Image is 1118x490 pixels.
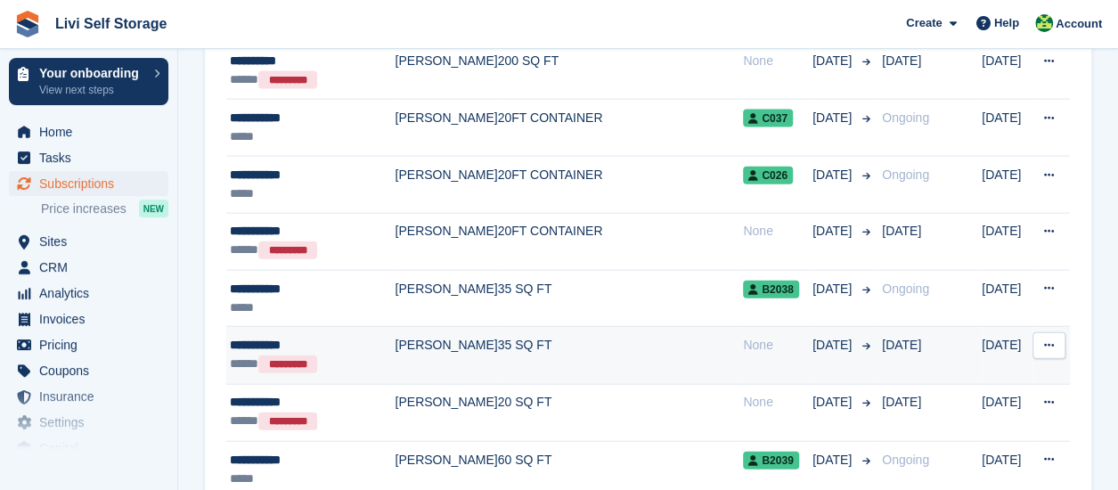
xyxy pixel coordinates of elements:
td: [PERSON_NAME] [395,100,497,157]
a: menu [9,145,168,170]
span: [DATE] [812,222,855,241]
a: menu [9,255,168,280]
td: 200 SQ FT [498,43,744,100]
a: menu [9,332,168,357]
td: 20 SQ FT [498,384,744,441]
span: [DATE] [882,338,921,352]
a: menu [9,281,168,306]
span: Account [1056,15,1102,33]
a: menu [9,119,168,144]
span: Ongoing [882,110,929,125]
span: Sites [39,229,146,254]
td: [DATE] [982,213,1032,270]
span: [DATE] [812,280,855,298]
a: menu [9,229,168,254]
a: menu [9,436,168,461]
p: View next steps [39,82,145,98]
span: Coupons [39,358,146,383]
a: Your onboarding View next steps [9,58,168,105]
td: [DATE] [982,43,1032,100]
div: None [743,52,812,70]
a: menu [9,171,168,196]
span: C026 [743,167,793,184]
td: [DATE] [982,100,1032,157]
span: Ongoing [882,453,929,467]
div: None [743,336,812,355]
td: 20FT CONTAINER [498,156,744,213]
span: Subscriptions [39,171,146,196]
td: [DATE] [982,327,1032,384]
span: Help [994,14,1019,32]
span: Invoices [39,306,146,331]
span: Pricing [39,332,146,357]
span: Ongoing [882,282,929,296]
a: menu [9,410,168,435]
img: Alex Handyside [1035,14,1053,32]
span: Capital [39,436,146,461]
span: Home [39,119,146,144]
span: CRM [39,255,146,280]
span: Ongoing [882,167,929,182]
span: Tasks [39,145,146,170]
td: 35 SQ FT [498,270,744,327]
span: [DATE] [812,52,855,70]
span: Analytics [39,281,146,306]
img: stora-icon-8386f47178a22dfd0bd8f6a31ec36ba5ce8667c1dd55bd0f319d3a0aa187defe.svg [14,11,41,37]
td: [PERSON_NAME] [395,384,497,441]
span: [DATE] [812,109,855,127]
td: [PERSON_NAME] [395,213,497,270]
td: [PERSON_NAME] [395,270,497,327]
a: menu [9,306,168,331]
span: B2038 [743,281,798,298]
p: Your onboarding [39,67,145,79]
span: [DATE] [882,395,921,409]
td: [DATE] [982,384,1032,441]
span: Settings [39,410,146,435]
div: NEW [139,200,168,217]
div: None [743,222,812,241]
td: 20FT CONTAINER [498,100,744,157]
a: menu [9,358,168,383]
td: 20FT CONTAINER [498,213,744,270]
td: [DATE] [982,270,1032,327]
span: [DATE] [882,224,921,238]
span: [DATE] [812,451,855,470]
td: [PERSON_NAME] [395,327,497,384]
div: None [743,393,812,412]
span: [DATE] [812,336,855,355]
span: Insurance [39,384,146,409]
td: [PERSON_NAME] [395,156,497,213]
span: Create [906,14,942,32]
span: [DATE] [812,166,855,184]
a: menu [9,384,168,409]
a: Livi Self Storage [48,9,174,38]
span: C037 [743,110,793,127]
span: Price increases [41,200,126,217]
td: [PERSON_NAME] [395,43,497,100]
td: [DATE] [982,156,1032,213]
span: [DATE] [882,53,921,68]
a: Price increases NEW [41,199,168,218]
span: [DATE] [812,393,855,412]
td: 35 SQ FT [498,327,744,384]
span: B2039 [743,452,798,470]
